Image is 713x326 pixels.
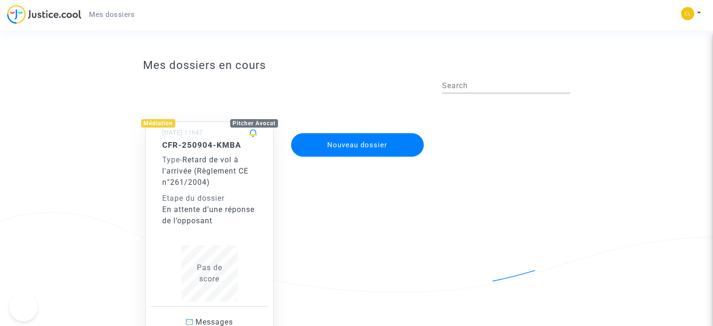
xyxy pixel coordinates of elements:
[162,193,257,204] div: Etape du dossier
[162,155,182,164] span: -
[82,8,142,22] a: Mes dossiers
[89,10,135,19] span: Mes dossiers
[197,263,222,283] span: Pas de score
[162,204,257,227] div: En attente d’une réponse de l’opposant
[230,119,278,128] div: Pitcher Avocat
[162,129,203,136] small: [DATE] 11h47
[681,7,694,20] img: 90cc0293ee345e8b5c2c2cf7a70d2bb7
[7,5,82,24] img: jc-logo.svg
[162,155,180,164] span: Type
[291,133,424,157] button: Nouveau dossier
[162,140,257,150] h5: CFR-250904-KMBA
[143,59,570,72] h3: Mes dossiers en cours
[290,127,425,136] a: Nouveau dossier
[162,155,248,187] span: Retard de vol à l'arrivée (Règlement CE n°261/2004)
[141,119,175,128] div: Médiation
[9,293,38,321] iframe: Help Scout Beacon - Open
